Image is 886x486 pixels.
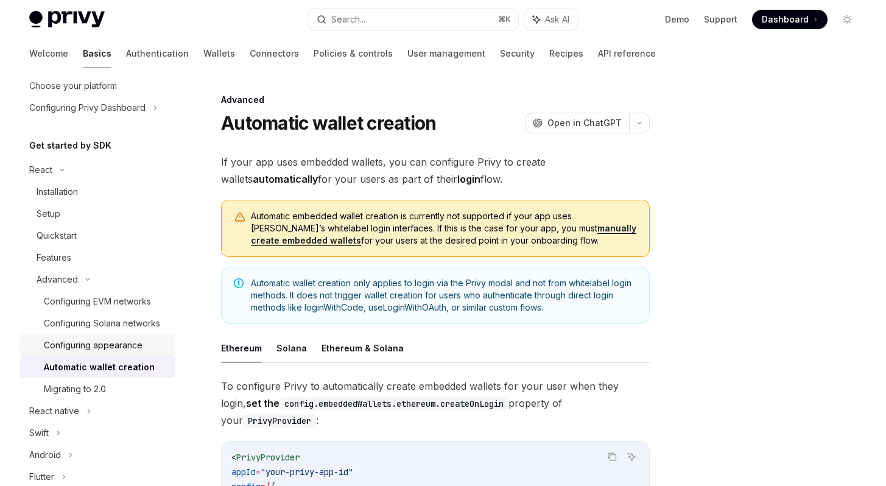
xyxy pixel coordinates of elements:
div: Configuring Solana networks [44,316,160,331]
a: Setup [19,203,175,225]
a: Support [704,13,737,26]
a: Wallets [203,39,235,68]
span: "your-privy-app-id" [261,467,353,477]
div: Android [29,448,61,462]
strong: login [457,173,480,185]
div: Search... [331,12,365,27]
strong: automatically [253,173,318,185]
a: User management [407,39,485,68]
span: Dashboard [762,13,809,26]
div: React native [29,404,79,418]
a: Configuring appearance [19,334,175,356]
a: Policies & controls [314,39,393,68]
a: Security [500,39,535,68]
div: React [29,163,52,177]
div: Flutter [29,470,54,484]
a: Welcome [29,39,68,68]
svg: Note [234,278,244,288]
code: config.embeddedWallets.ethereum.createOnLogin [280,397,508,410]
svg: Warning [234,211,246,224]
a: Automatic wallet creation [19,356,175,378]
a: Authentication [126,39,189,68]
button: Open in ChatGPT [525,113,629,133]
a: Connectors [250,39,299,68]
code: PrivyProvider [243,414,316,428]
span: PrivyProvider [236,452,300,463]
span: Automatic embedded wallet creation is currently not supported if your app uses [PERSON_NAME]’s wh... [251,210,637,247]
a: Basics [83,39,111,68]
span: If your app uses embedded wallets, you can configure Privy to create wallets for your users as pa... [221,153,650,188]
a: Migrating to 2.0 [19,378,175,400]
div: Installation [37,185,78,199]
button: Search...⌘K [308,9,518,30]
a: Recipes [549,39,583,68]
div: Features [37,250,71,265]
a: Configuring Solana networks [19,312,175,334]
a: API reference [598,39,656,68]
div: Configuring appearance [44,338,142,353]
span: To configure Privy to automatically create embedded wallets for your user when they login, proper... [221,378,650,429]
a: Configuring EVM networks [19,291,175,312]
span: Open in ChatGPT [547,117,622,129]
div: Configuring Privy Dashboard [29,100,146,115]
button: Ask AI [524,9,578,30]
h5: Get started by SDK [29,138,111,153]
div: Configuring EVM networks [44,294,151,309]
strong: set the [246,397,508,409]
div: Quickstart [37,228,77,243]
a: Installation [19,181,175,203]
a: Dashboard [752,10,828,29]
a: Features [19,247,175,269]
span: = [256,467,261,477]
h1: Automatic wallet creation [221,112,436,134]
a: Quickstart [19,225,175,247]
span: Automatic wallet creation only applies to login via the Privy modal and not from whitelabel login... [251,277,637,314]
div: Migrating to 2.0 [44,382,106,396]
div: Advanced [221,94,650,106]
button: Solana [276,334,307,362]
button: Copy the contents from the code block [604,449,620,465]
div: Setup [37,206,60,221]
span: Ask AI [545,13,569,26]
span: < [231,452,236,463]
a: Demo [665,13,689,26]
button: Ethereum & Solana [322,334,404,362]
div: Automatic wallet creation [44,360,155,375]
img: light logo [29,11,105,28]
button: Toggle dark mode [837,10,857,29]
span: appId [231,467,256,477]
div: Advanced [37,272,78,287]
button: Ask AI [624,449,639,465]
button: Ethereum [221,334,262,362]
span: ⌘ K [498,15,511,24]
div: Swift [29,426,49,440]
